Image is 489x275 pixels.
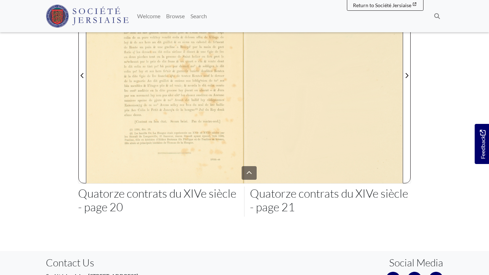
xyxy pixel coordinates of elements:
a: Société Jersiaise logo [46,3,129,29]
h3: Social Media [389,257,443,269]
a: Would you like to provide feedback? [475,124,489,164]
h2: Quatorze contrats du XIVe siècle - page 20 [78,187,239,214]
span: Return to Société Jersiaise [353,2,411,8]
a: Browse [163,9,188,23]
span: Feedback [478,130,487,159]
a: Welcome [134,9,163,23]
a: Search [188,9,210,23]
h3: Contact Us [46,257,239,269]
img: Société Jersiaise [46,5,129,28]
h2: Quatorze contrats du XIVe siècle - page 21 [250,187,411,214]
